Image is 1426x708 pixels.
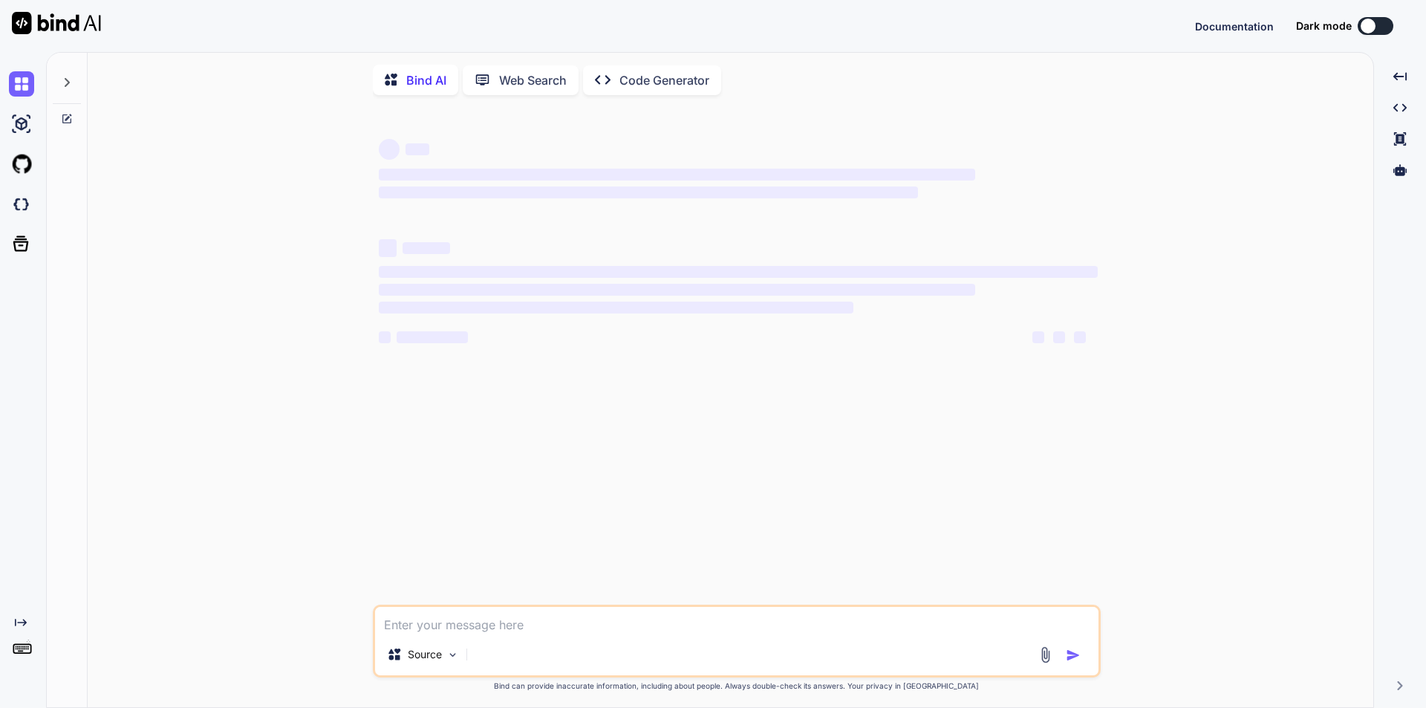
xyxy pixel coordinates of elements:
p: Web Search [499,71,567,89]
span: Documentation [1195,20,1274,33]
button: Documentation [1195,19,1274,34]
img: darkCloudIdeIcon [9,192,34,217]
span: ‌ [379,169,975,181]
img: githubLight [9,152,34,177]
span: ‌ [379,239,397,257]
p: Source [408,647,442,662]
p: Code Generator [619,71,709,89]
span: ‌ [1074,331,1086,343]
span: ‌ [379,186,918,198]
img: icon [1066,648,1081,663]
span: ‌ [403,242,450,254]
span: ‌ [406,143,429,155]
img: chat [9,71,34,97]
span: ‌ [379,139,400,160]
span: ‌ [379,284,975,296]
span: ‌ [1053,331,1065,343]
img: attachment [1037,646,1054,663]
span: Dark mode [1296,19,1352,33]
img: Pick Models [446,649,459,661]
p: Bind can provide inaccurate information, including about people. Always double-check its answers.... [373,681,1101,692]
span: ‌ [379,266,1098,278]
img: Bind AI [12,12,101,34]
span: ‌ [397,331,468,343]
span: ‌ [1032,331,1044,343]
span: ‌ [379,331,391,343]
img: ai-studio [9,111,34,137]
p: Bind AI [406,71,446,89]
span: ‌ [379,302,853,314]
